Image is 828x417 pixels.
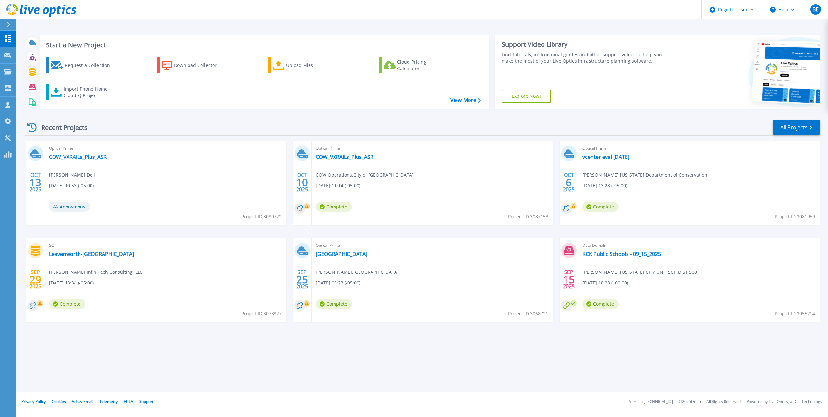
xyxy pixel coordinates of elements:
[379,57,452,73] a: Cloud Pricing Calculator
[49,182,94,189] span: [DATE] 10:53 (-05:00)
[49,279,94,286] span: [DATE] 13:34 (-05:00)
[49,251,134,257] a: Leavenworth-[GEOGRAPHIC_DATA]
[25,120,96,135] div: Recent Projects
[296,268,308,291] div: SEP 2025
[139,399,153,404] a: Support
[582,182,627,189] span: [DATE] 13:28 (-05:00)
[747,400,822,404] li: Powered by Live Optics, a Dell Technology
[582,145,816,152] span: Optical Prime
[296,180,308,185] span: 10
[316,279,360,286] span: [DATE] 08:23 (-05:00)
[316,154,373,160] a: COW_VXRAILs_Plus_ASR
[563,277,575,282] span: 15
[49,154,107,160] a: COW_VXRAILs_Plus_ASR
[286,59,338,72] div: Upload Files
[52,399,66,404] a: Cookies
[316,242,549,249] span: Optical Prime
[316,171,414,179] span: COW Operations , City of [GEOGRAPHIC_DATA]
[582,202,619,212] span: Complete
[29,268,42,291] div: SEP 2025
[773,120,820,135] a: All Projects
[582,279,628,286] span: [DATE] 18:28 (+00:00)
[30,180,41,185] span: 13
[49,242,283,249] span: SC
[99,399,118,404] a: Telemetry
[316,299,352,309] span: Complete
[21,399,46,404] a: Privacy Policy
[241,310,282,317] span: Project ID: 3073827
[316,251,367,257] a: [GEOGRAPHIC_DATA]
[268,57,341,73] a: Upload Files
[316,202,352,212] span: Complete
[316,269,399,276] span: [PERSON_NAME] , [GEOGRAPHIC_DATA]
[316,145,549,152] span: Optical Prime
[582,171,707,179] span: [PERSON_NAME] , [US_STATE] Department of Conservation
[49,202,90,212] span: Anonymous
[65,59,116,72] div: Request a Collection
[157,57,229,73] a: Download Collector
[582,269,697,276] span: [PERSON_NAME] , [US_STATE] CITY UNIF SCH DIST 500
[49,299,85,309] span: Complete
[296,171,308,194] div: OCT 2025
[582,299,619,309] span: Complete
[46,42,480,49] h3: Start a New Project
[679,400,741,404] li: © 2025 Dell Inc. All Rights Reserved
[502,51,669,64] div: Find tutorials, instructional guides and other support videos to help you make the most of your L...
[582,154,629,160] a: vcenter eval [DATE]
[563,268,575,291] div: SEP 2025
[566,180,572,185] span: 6
[30,277,41,282] span: 29
[29,171,42,194] div: OCT 2025
[72,399,93,404] a: Ads & Email
[64,86,114,99] div: Import Phone Home CloudIQ Project
[563,171,575,194] div: OCT 2025
[49,171,95,179] span: [PERSON_NAME] , Dell
[49,145,283,152] span: Optical Prime
[775,310,815,317] span: Project ID: 3055214
[775,213,815,220] span: Project ID: 3081959
[316,182,360,189] span: [DATE] 11:14 (-05:00)
[502,40,669,49] div: Support Video Library
[46,57,118,73] a: Request a Collection
[241,213,282,220] span: Project ID: 3089722
[508,310,548,317] span: Project ID: 3068721
[296,277,308,282] span: 25
[397,59,449,72] div: Cloud Pricing Calculator
[450,97,481,103] a: View More
[582,242,816,249] span: Data Domain
[629,400,673,404] li: Version: [TECHNICAL_ID]
[582,251,661,257] a: KCK Public Schools - 09_15_2025
[174,59,226,72] div: Download Collector
[49,269,143,276] span: [PERSON_NAME] , InfiniTech Consulting, LLC
[508,213,548,220] span: Project ID: 3087153
[124,399,133,404] a: EULA
[812,7,819,12] span: BE
[502,90,551,103] a: Explore Now!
